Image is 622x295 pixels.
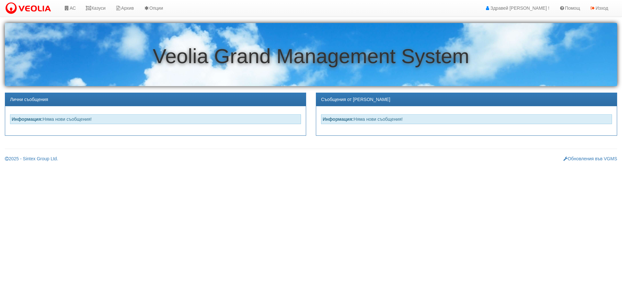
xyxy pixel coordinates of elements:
div: Лични съобщения [5,93,306,106]
div: Няма нови съобщения! [321,114,612,124]
strong: Информация: [12,117,43,122]
a: Обновления във VGMS [563,156,617,161]
div: Съобщения от [PERSON_NAME] [316,93,617,106]
div: Няма нови съобщения! [10,114,301,124]
h1: Veolia Grand Management System [5,45,617,67]
img: VeoliaLogo.png [5,2,54,15]
strong: Информация: [323,117,354,122]
a: 2025 - Sintex Group Ltd. [5,156,58,161]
